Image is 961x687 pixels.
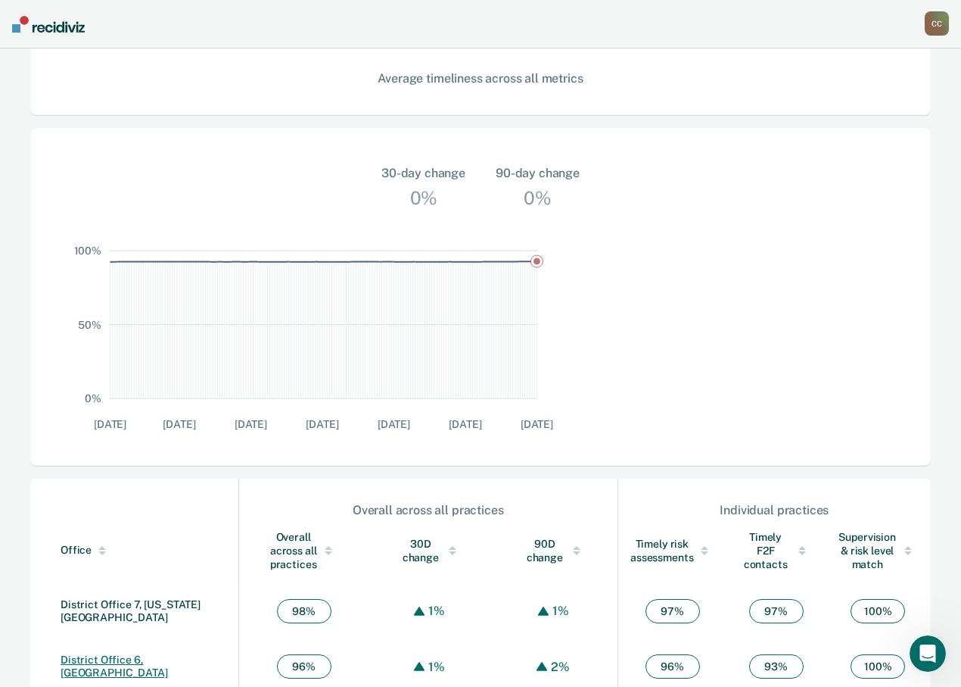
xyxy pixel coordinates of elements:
[240,503,617,517] div: Overall across all practices
[269,530,339,571] div: Overall across all practices
[12,16,85,33] img: Recidiviz
[406,183,441,213] div: 0%
[630,537,715,564] div: Timely risk assessments
[369,518,493,583] th: Toggle SortBy
[91,71,870,86] div: Average timeliness across all metrics
[94,418,126,430] text: [DATE]
[277,599,331,623] span: 98 %
[619,503,930,517] div: Individual practices
[277,654,331,679] span: 96 %
[549,604,573,618] div: 1%
[235,418,267,430] text: [DATE]
[493,518,618,583] th: Toggle SortBy
[739,530,813,571] div: Timely F2F contacts
[381,164,465,183] div: 30-day change
[496,164,580,183] div: 90-day change
[645,599,700,623] span: 97 %
[851,599,905,623] span: 100 %
[749,654,804,679] span: 93 %
[645,654,700,679] span: 96 %
[749,599,804,623] span: 97 %
[524,537,587,564] div: 90D change
[727,518,826,583] th: Toggle SortBy
[61,654,168,679] a: District Office 6, [GEOGRAPHIC_DATA]
[925,11,949,36] button: CC
[520,183,555,213] div: 0%
[851,654,905,679] span: 100 %
[163,418,195,430] text: [DATE]
[378,418,410,430] text: [DATE]
[825,518,931,583] th: Toggle SortBy
[400,537,463,564] div: 30D change
[547,660,574,674] div: 2%
[910,635,946,672] iframe: Intercom live chat
[306,418,338,430] text: [DATE]
[449,418,481,430] text: [DATE]
[61,544,232,557] div: Office
[618,518,727,583] th: Toggle SortBy
[837,530,919,571] div: Supervision & risk level match
[61,598,201,623] a: District Office 7, [US_STATE][GEOGRAPHIC_DATA]
[521,418,553,430] text: [DATE]
[425,604,449,618] div: 1%
[425,660,449,674] div: 1%
[239,518,369,583] th: Toggle SortBy
[925,11,949,36] div: C C
[30,518,239,583] th: Toggle SortBy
